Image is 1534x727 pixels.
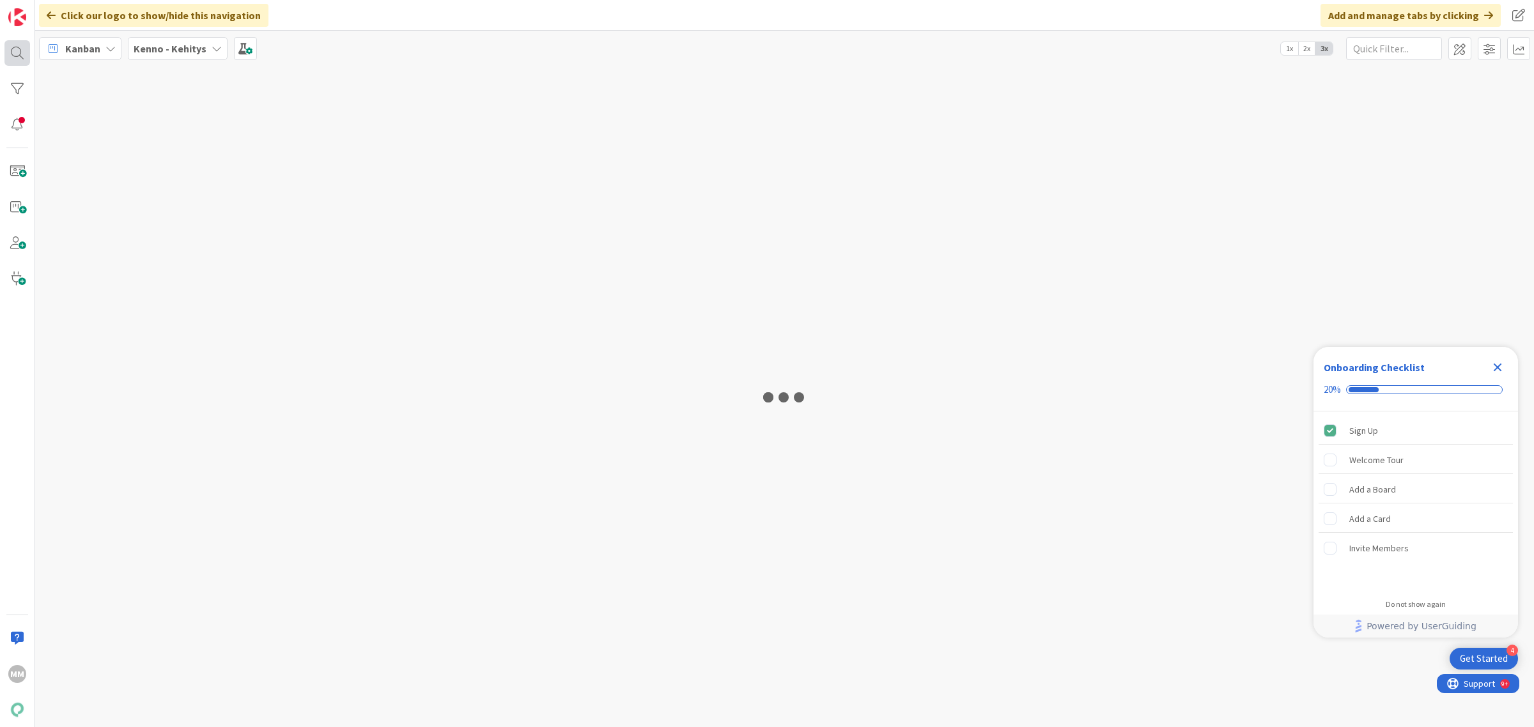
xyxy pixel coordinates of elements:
div: 9+ [65,5,71,15]
div: Checklist Container [1313,347,1518,638]
div: 4 [1507,645,1518,656]
div: Invite Members [1349,540,1409,556]
div: Welcome Tour [1349,452,1404,468]
span: 2x [1298,42,1315,55]
div: Onboarding Checklist [1324,360,1425,375]
img: avatar [8,701,26,719]
div: Checklist progress: 20% [1324,384,1508,395]
b: Kenno - Kehitys [134,42,206,55]
div: Add and manage tabs by clicking [1321,4,1501,27]
div: Add a Card [1349,511,1391,526]
span: Kanban [65,41,100,56]
span: 1x [1281,42,1298,55]
a: Powered by UserGuiding [1320,615,1512,638]
div: Footer [1313,615,1518,638]
span: Powered by UserGuiding [1367,618,1476,634]
div: Welcome Tour is incomplete. [1319,446,1513,474]
div: Add a Board is incomplete. [1319,475,1513,503]
img: Visit kanbanzone.com [8,8,26,26]
span: 3x [1315,42,1333,55]
span: Support [27,2,58,17]
div: Open Get Started checklist, remaining modules: 4 [1450,648,1518,670]
div: Checklist items [1313,411,1518,591]
div: Invite Members is incomplete. [1319,534,1513,562]
div: Close Checklist [1487,357,1508,378]
div: MM [8,665,26,683]
div: Do not show again [1386,599,1446,609]
div: Get Started [1460,652,1508,665]
div: Add a Board [1349,482,1396,497]
input: Quick Filter... [1346,37,1442,60]
div: Sign Up is complete. [1319,417,1513,445]
div: Sign Up [1349,423,1378,438]
div: 20% [1324,384,1341,395]
div: Click our logo to show/hide this navigation [39,4,268,27]
div: Add a Card is incomplete. [1319,505,1513,533]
